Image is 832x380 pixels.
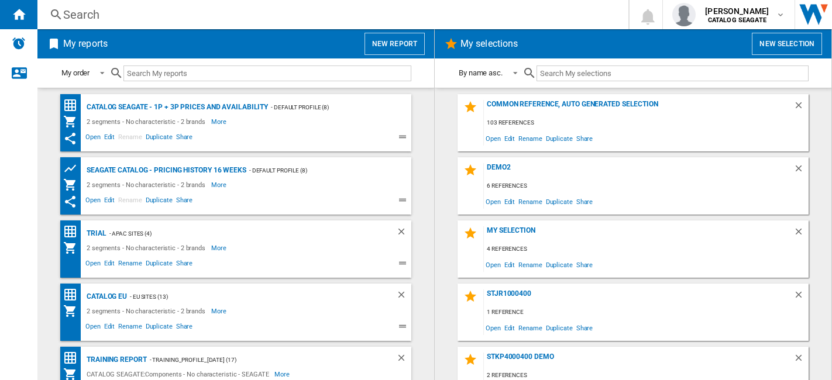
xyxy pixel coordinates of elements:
img: profile.jpg [672,3,696,26]
span: Edit [102,195,117,209]
div: Product prices grid [63,161,84,176]
div: By name asc. [459,68,503,77]
span: Rename [517,257,544,272]
span: More [211,115,228,129]
span: Share [575,130,595,146]
div: Catalog Seagate - 1P + 3P prices and availability [84,100,268,115]
span: Edit [503,320,517,336]
span: Share [575,194,595,209]
div: Common reference, auto generated selection [484,100,793,116]
div: 2 segments - No characteristic - 2 brands [84,178,211,192]
span: More [211,178,228,192]
div: STJR1000400 [484,289,793,305]
div: 103 references [484,116,809,130]
span: More [211,304,228,318]
div: STKP4000400 Demo [484,353,793,368]
span: Edit [503,194,517,209]
div: Price Matrix [63,351,84,365]
ng-md-icon: This report has been shared with you [63,195,77,209]
span: Rename [517,130,544,146]
span: Share [575,257,595,272]
div: - APAC Sites (4) [106,226,373,241]
div: Training Report [84,353,147,367]
span: Edit [102,321,117,335]
span: Open [84,321,102,335]
span: Duplicate [144,195,174,209]
div: 6 references [484,179,809,194]
div: Price Matrix [63,98,84,113]
div: - Training_Profile_[DATE] (17) [147,353,373,367]
div: Delete [793,163,809,179]
b: CATALOG SEAGATE [708,16,766,24]
ng-md-icon: This report has been shared with you [63,132,77,146]
div: Price Matrix [63,288,84,302]
span: Edit [102,132,117,146]
div: Catalog EU [84,289,127,304]
div: Price Matrix [63,224,84,239]
span: Rename [517,320,544,336]
div: Delete [793,353,809,368]
span: [PERSON_NAME] [705,5,769,17]
span: Share [575,320,595,336]
span: Rename [517,194,544,209]
input: Search My reports [123,65,411,81]
span: Open [484,130,503,146]
span: Open [484,320,503,336]
div: Search [63,6,598,23]
div: Delete [793,226,809,242]
span: Rename [116,195,143,209]
span: Rename [116,132,143,146]
span: Duplicate [544,130,575,146]
div: 4 references [484,242,809,257]
span: Edit [503,130,517,146]
div: Delete [793,289,809,305]
div: Delete [396,289,411,304]
span: Rename [116,258,143,272]
span: Rename [116,321,143,335]
button: New report [365,33,425,55]
span: Share [174,321,195,335]
div: Delete [396,353,411,367]
span: Open [484,194,503,209]
div: My Assortment [63,178,84,192]
span: Open [84,258,102,272]
span: Share [174,195,195,209]
span: Open [84,132,102,146]
span: Share [174,132,195,146]
div: - Default profile (8) [246,163,388,178]
div: Seagate Catalog - Pricing history 16 weeks [84,163,246,178]
span: Duplicate [144,321,174,335]
div: 2 segments - No characteristic - 2 brands [84,115,211,129]
input: Search My selections [537,65,809,81]
div: 2 segments - No characteristic - 2 brands [84,304,211,318]
div: Delete [396,226,411,241]
span: Open [484,257,503,272]
span: Edit [503,257,517,272]
h2: My selections [458,33,520,55]
div: My selection [484,226,793,242]
div: My order [61,68,90,77]
button: New selection [752,33,822,55]
span: Share [174,258,195,272]
span: Open [84,195,102,209]
div: Delete [793,100,809,116]
div: - Default profile (8) [268,100,388,115]
div: Trial [84,226,106,241]
span: Duplicate [144,258,174,272]
div: My Assortment [63,241,84,255]
span: Duplicate [544,194,575,209]
div: 1 reference [484,305,809,320]
span: Edit [102,258,117,272]
img: alerts-logo.svg [12,36,26,50]
div: My Assortment [63,115,84,129]
span: Duplicate [144,132,174,146]
div: My Assortment [63,304,84,318]
div: 2 segments - No characteristic - 2 brands [84,241,211,255]
div: - EU Sites (13) [127,289,373,304]
span: Duplicate [544,320,575,336]
span: More [211,241,228,255]
h2: My reports [61,33,110,55]
span: Duplicate [544,257,575,272]
div: demo2 [484,163,793,179]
